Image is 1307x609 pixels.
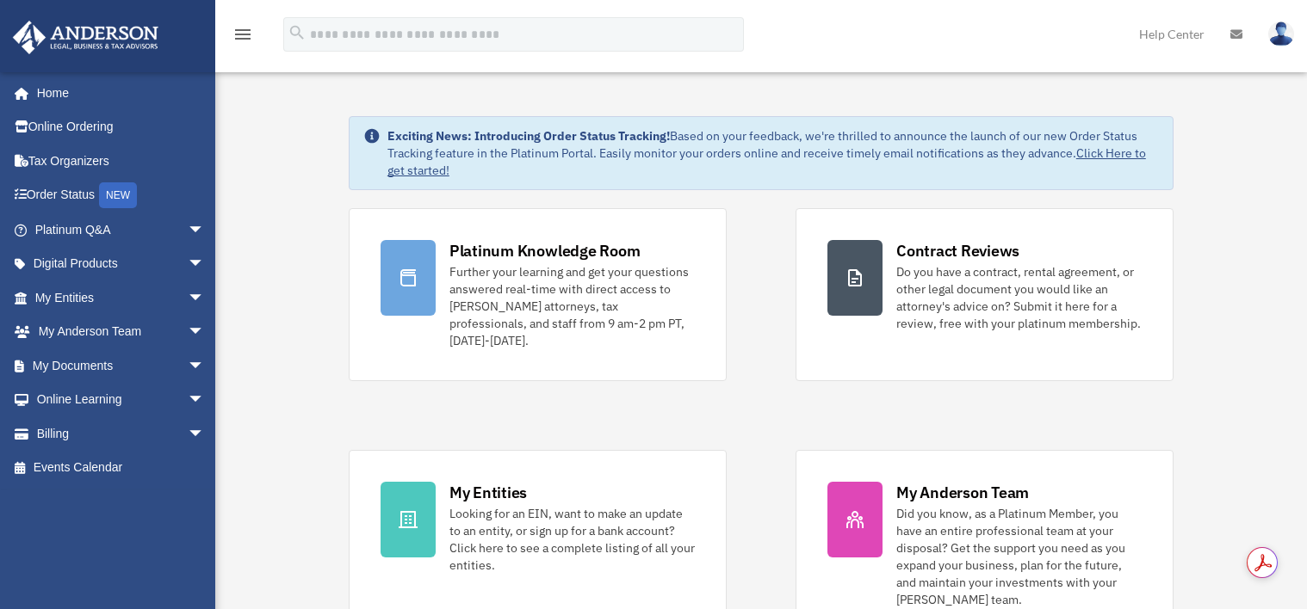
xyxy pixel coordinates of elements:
[449,263,695,349] div: Further your learning and get your questions answered real-time with direct access to [PERSON_NAM...
[99,182,137,208] div: NEW
[896,482,1029,503] div: My Anderson Team
[1268,22,1294,46] img: User Pic
[8,21,164,54] img: Anderson Advisors Platinum Portal
[349,208,727,381] a: Platinum Knowledge Room Further your learning and get your questions answered real-time with dire...
[449,505,695,574] div: Looking for an EIN, want to make an update to an entity, or sign up for a bank account? Click her...
[232,30,253,45] a: menu
[12,110,231,145] a: Online Ordering
[188,416,222,452] span: arrow_drop_down
[188,247,222,282] span: arrow_drop_down
[12,280,231,315] a: My Entitiesarrow_drop_down
[12,76,222,110] a: Home
[896,505,1142,608] div: Did you know, as a Platinum Member, you have an entire professional team at your disposal? Get th...
[896,263,1142,332] div: Do you have a contract, rental agreement, or other legal document you would like an attorney's ad...
[12,416,231,451] a: Billingarrow_drop_down
[188,212,222,248] span: arrow_drop_down
[896,240,1019,261] div: Contract Reviews
[12,144,231,178] a: Tax Organizers
[387,127,1159,179] div: Based on your feedback, we're thrilled to announce the launch of our new Order Status Tracking fe...
[12,247,231,281] a: Digital Productsarrow_drop_down
[288,23,307,42] i: search
[12,451,231,485] a: Events Calendar
[188,280,222,316] span: arrow_drop_down
[188,348,222,384] span: arrow_drop_down
[12,212,231,247] a: Platinum Q&Aarrow_drop_down
[12,348,231,383] a: My Documentsarrow_drop_down
[796,208,1174,381] a: Contract Reviews Do you have a contract, rental agreement, or other legal document you would like...
[449,240,641,261] div: Platinum Knowledge Room
[188,315,222,350] span: arrow_drop_down
[12,315,231,349] a: My Anderson Teamarrow_drop_down
[387,145,1146,178] a: Click Here to get started!
[387,128,670,144] strong: Exciting News: Introducing Order Status Tracking!
[188,383,222,418] span: arrow_drop_down
[12,178,231,213] a: Order StatusNEW
[12,383,231,417] a: Online Learningarrow_drop_down
[449,482,527,503] div: My Entities
[232,24,253,45] i: menu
